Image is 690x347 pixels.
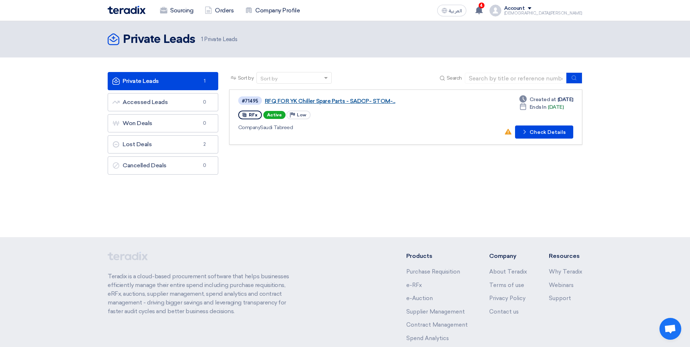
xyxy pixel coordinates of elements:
a: Contract Management [406,322,468,328]
a: Won Deals0 [108,114,218,132]
a: Purchase Requisition [406,268,460,275]
span: 1 [200,77,209,85]
a: Terms of use [489,282,524,288]
button: Check Details [515,125,573,139]
span: Sort by [238,74,254,82]
li: Company [489,252,527,260]
input: Search by title or reference number [465,73,567,84]
span: 0 [200,120,209,127]
span: 2 [200,141,209,148]
a: Company Profile [239,3,306,19]
span: Low [297,112,306,117]
a: Why Teradix [549,268,582,275]
a: e-RFx [406,282,422,288]
a: Accessed Leads0 [108,93,218,111]
div: Open chat [659,318,681,340]
a: Sourcing [154,3,199,19]
span: 1 [201,36,203,43]
span: Search [447,74,462,82]
span: Active [263,111,286,119]
span: Private Leads [201,35,237,44]
h2: Private Leads [123,32,195,47]
a: Spend Analytics [406,335,449,342]
a: Supplier Management [406,308,465,315]
img: profile_test.png [490,5,501,16]
div: Saudi Tabreed [238,124,448,131]
span: Ends In [530,103,547,111]
div: Account [504,5,525,12]
li: Resources [549,252,582,260]
div: [DEMOGRAPHIC_DATA][PERSON_NAME] [504,11,582,15]
a: Support [549,295,571,302]
span: 0 [200,162,209,169]
a: Webinars [549,282,574,288]
div: #71495 [242,99,258,103]
a: Contact us [489,308,519,315]
a: Orders [199,3,239,19]
div: [DATE] [519,96,573,103]
span: RFx [249,112,258,117]
img: Teradix logo [108,6,145,14]
span: 0 [200,99,209,106]
a: RFQ FOR YK Chiller Spare Parts - SADCP- STOM-... [265,98,447,104]
span: Company [238,124,260,131]
a: About Teradix [489,268,527,275]
a: Private Leads1 [108,72,218,90]
span: العربية [449,8,462,13]
a: Privacy Policy [489,295,526,302]
span: Created at [530,96,556,103]
a: e-Auction [406,295,433,302]
button: العربية [437,5,466,16]
p: Teradix is a cloud-based procurement software that helps businesses efficiently manage their enti... [108,272,298,316]
span: 4 [479,3,484,8]
div: Sort by [260,75,278,83]
a: Lost Deals2 [108,135,218,153]
div: [DATE] [519,103,564,111]
a: Cancelled Deals0 [108,156,218,175]
li: Products [406,252,468,260]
